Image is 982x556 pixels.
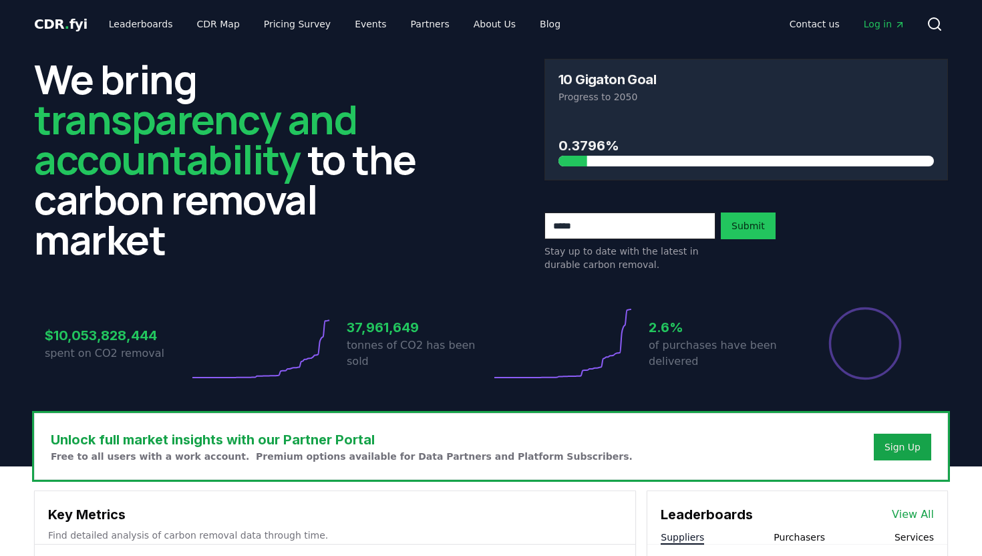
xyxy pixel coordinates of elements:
[347,337,491,370] p: tonnes of CO2 has been sold
[721,213,776,239] button: Submit
[463,12,526,36] a: About Us
[48,529,622,542] p: Find detailed analysis of carbon removal data through time.
[34,16,88,32] span: CDR fyi
[344,12,397,36] a: Events
[51,450,633,463] p: Free to all users with a work account. Premium options available for Data Partners and Platform S...
[34,59,438,259] h2: We bring to the carbon removal market
[558,73,656,86] h3: 10 Gigaton Goal
[779,12,850,36] a: Contact us
[186,12,251,36] a: CDR Map
[253,12,341,36] a: Pricing Survey
[48,505,622,525] h3: Key Metrics
[774,531,825,544] button: Purchasers
[400,12,460,36] a: Partners
[65,16,69,32] span: .
[649,337,793,370] p: of purchases have been delivered
[51,430,633,450] h3: Unlock full market insights with our Partner Portal
[98,12,571,36] nav: Main
[661,505,753,525] h3: Leaderboards
[347,317,491,337] h3: 37,961,649
[828,306,903,381] div: Percentage of sales delivered
[45,325,189,345] h3: $10,053,828,444
[892,507,934,523] a: View All
[558,90,934,104] p: Progress to 2050
[45,345,189,362] p: spent on CO2 removal
[864,17,905,31] span: Log in
[661,531,704,544] button: Suppliers
[98,12,184,36] a: Leaderboards
[874,434,931,460] button: Sign Up
[894,531,934,544] button: Services
[544,245,715,271] p: Stay up to date with the latest in durable carbon removal.
[853,12,916,36] a: Log in
[34,15,88,33] a: CDR.fyi
[34,92,357,186] span: transparency and accountability
[884,440,921,454] a: Sign Up
[558,136,934,156] h3: 0.3796%
[779,12,916,36] nav: Main
[649,317,793,337] h3: 2.6%
[529,12,571,36] a: Blog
